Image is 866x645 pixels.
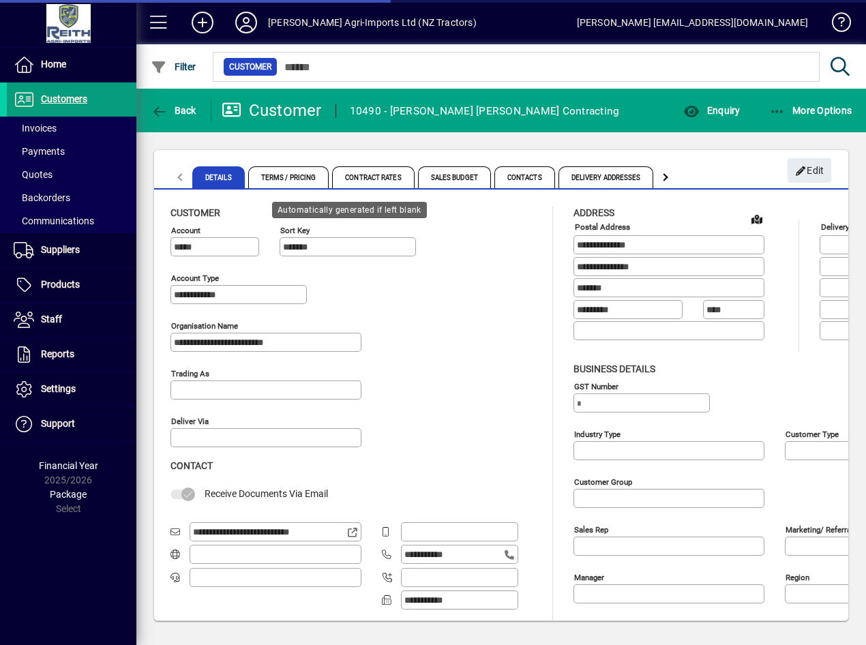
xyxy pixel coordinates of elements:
mat-label: Account Type [171,273,219,283]
span: Communications [14,215,94,226]
span: Payments [14,146,65,157]
mat-label: Customer type [786,429,839,438]
span: Contacts [494,166,555,188]
span: Business details [573,363,655,374]
a: Knowledge Base [822,3,849,47]
span: Customer [170,207,220,218]
span: Back [151,105,196,116]
span: Details [192,166,245,188]
a: Settings [7,372,136,406]
button: Profile [224,10,268,35]
button: Filter [147,55,200,79]
mat-label: Sort key [280,226,310,235]
span: Financial Year [39,460,98,471]
a: Backorders [7,186,136,209]
span: Receive Documents Via Email [205,488,328,499]
span: Contact [170,460,213,471]
div: Customer [222,100,322,121]
mat-label: Sales rep [574,524,608,534]
span: Edit [795,160,824,182]
span: Quotes [14,169,53,180]
button: Edit [788,158,831,183]
a: Invoices [7,117,136,140]
span: Customers [41,93,87,104]
mat-label: Customer group [574,477,632,486]
span: Invoices [14,123,57,134]
span: Contract Rates [332,166,414,188]
span: Suppliers [41,244,80,255]
span: Products [41,279,80,290]
button: More Options [766,98,856,123]
a: Reports [7,337,136,372]
span: Backorders [14,192,70,203]
mat-label: Trading as [171,369,209,378]
button: Enquiry [680,98,743,123]
a: Quotes [7,163,136,186]
mat-label: Notes [574,620,595,629]
span: More Options [769,105,852,116]
mat-label: GST Number [574,381,618,391]
div: [PERSON_NAME] Agri-Imports Ltd (NZ Tractors) [268,12,477,33]
mat-label: Deliver via [171,417,209,426]
a: View on map [746,208,768,230]
button: Back [147,98,200,123]
span: Staff [41,314,62,325]
a: Suppliers [7,233,136,267]
mat-label: Marketing/ Referral [786,524,853,534]
app-page-header-button: Back [136,98,211,123]
button: Add [181,10,224,35]
mat-label: Industry type [574,429,621,438]
a: Staff [7,303,136,337]
div: Automatically generated if left blank [272,202,427,218]
mat-label: Region [786,572,809,582]
mat-label: Manager [574,572,604,582]
a: Home [7,48,136,82]
span: Settings [41,383,76,394]
span: Delivery Addresses [558,166,654,188]
span: Reports [41,348,74,359]
span: Address [573,207,614,218]
span: Customer [229,60,271,74]
span: Sales Budget [418,166,491,188]
span: Terms / Pricing [248,166,329,188]
span: Enquiry [683,105,740,116]
a: Products [7,268,136,302]
a: Support [7,407,136,441]
span: Support [41,418,75,429]
span: Filter [151,61,196,72]
span: Home [41,59,66,70]
a: Communications [7,209,136,232]
div: 10490 - [PERSON_NAME] [PERSON_NAME] Contracting [350,100,620,122]
a: Payments [7,140,136,163]
div: [PERSON_NAME] [EMAIL_ADDRESS][DOMAIN_NAME] [577,12,808,33]
span: Package [50,489,87,500]
mat-label: Organisation name [171,321,238,331]
mat-label: Account [171,226,200,235]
